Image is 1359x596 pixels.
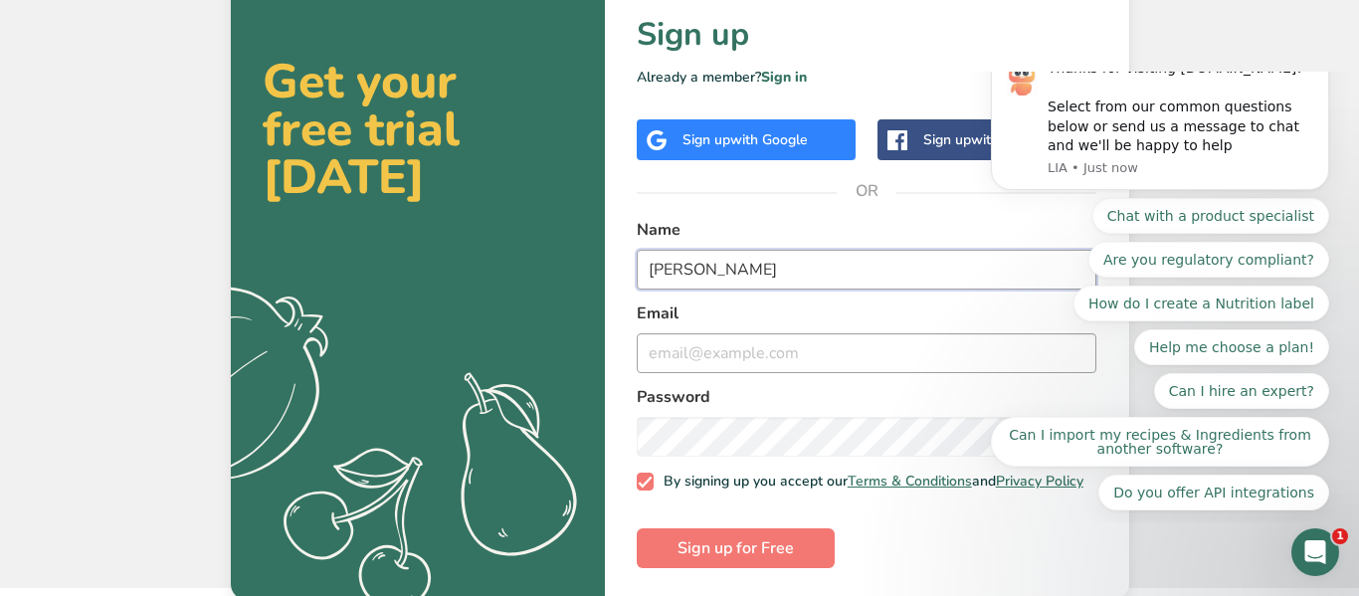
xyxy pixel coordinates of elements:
[730,130,808,149] span: with Google
[637,218,1097,242] label: Name
[682,129,808,150] div: Sign up
[837,161,896,221] span: OR
[87,88,353,105] p: Message from LIA, sent Just now
[137,403,368,439] button: Quick reply: Do you offer API integrations
[637,250,1097,290] input: John Doe
[637,301,1097,325] label: Email
[761,68,807,87] a: Sign in
[30,126,368,439] div: Quick reply options
[127,170,368,206] button: Quick reply: Are you regulatory compliant?
[193,301,368,337] button: Quick reply: Can I hire an expert?
[637,67,1097,88] p: Already a member?
[678,536,794,560] span: Sign up for Free
[263,58,573,201] h2: Get your free trial [DATE]
[923,129,1065,150] div: Sign up
[131,126,368,162] button: Quick reply: Chat with a product specialist
[1291,528,1339,576] iframe: Intercom live chat
[848,472,972,491] a: Terms & Conditions
[637,528,835,568] button: Sign up for Free
[30,345,368,395] button: Quick reply: Can I import my recipes & Ingredients from another software?
[112,214,368,250] button: Quick reply: How do I create a Nutrition label
[637,333,1097,373] input: email@example.com
[654,473,1083,491] span: By signing up you accept our and
[637,11,1097,59] h1: Sign up
[637,385,1097,409] label: Password
[1332,528,1348,544] span: 1
[173,258,368,294] button: Quick reply: Help me choose a plan!
[961,72,1359,522] iframe: Intercom notifications message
